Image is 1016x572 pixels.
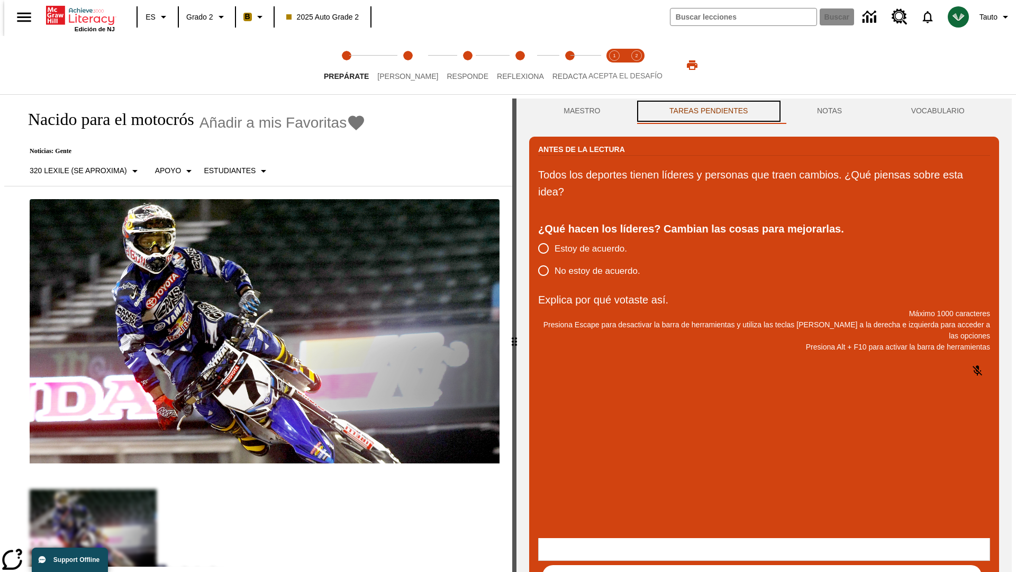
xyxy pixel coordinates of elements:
button: Redacta step 5 of 5 [544,36,596,94]
div: reading [4,99,512,567]
p: Máximo 1000 caracteres [538,308,990,319]
div: Pulsa la tecla de intro o la barra espaciadora y luego presiona las flechas de derecha e izquierd... [512,99,516,572]
button: Seleccionar estudiante [199,162,274,181]
span: Tauto [979,12,997,23]
text: 1 [613,53,615,58]
span: Reflexiona [497,72,544,81]
button: Lee step 2 of 5 [369,36,447,94]
span: Añadir a mis Favoritas [199,114,347,131]
div: Instructional Panel Tabs [529,99,999,124]
span: Responde [447,72,488,81]
p: Noticias: Gente [17,147,366,155]
span: Grado 2 [186,12,213,23]
span: B [245,10,250,23]
button: Acepta el desafío lee step 1 of 2 [599,36,630,94]
p: 320 Lexile (Se aproxima) [30,165,127,176]
span: Estoy de acuerdo. [555,242,627,256]
p: Estudiantes [204,165,256,176]
h1: Nacido para el motocrós [17,110,194,129]
div: Portada [46,4,115,32]
button: TAREAS PENDIENTES [635,99,783,124]
button: Acepta el desafío contesta step 2 of 2 [621,36,652,94]
span: Support Offline [53,556,99,564]
p: Presiona Escape para desactivar la barra de herramientas y utiliza las teclas [PERSON_NAME] a la ... [538,319,990,342]
span: 2025 Auto Grade 2 [286,12,359,23]
button: Support Offline [32,548,108,572]
span: Edición de NJ [75,26,115,32]
p: Presiona Alt + F10 para activar la barra de herramientas [538,342,990,353]
button: Maestro [529,99,635,124]
button: Reflexiona step 4 of 5 [488,36,552,94]
button: Seleccione Lexile, 320 Lexile (Se aproxima) [25,162,146,181]
span: Redacta [552,72,587,81]
button: NOTAS [783,99,877,124]
span: Prepárate [324,72,369,81]
p: Todos los deportes tienen líderes y personas que traen cambios. ¿Qué piensas sobre esta idea? [538,166,990,200]
text: 2 [635,53,638,58]
button: Grado: Grado 2, Elige un grado [182,7,232,26]
a: Centro de recursos, Se abrirá en una pestaña nueva. [885,3,914,31]
div: activity [516,99,1012,572]
p: Apoyo [155,165,182,176]
button: Perfil/Configuración [975,7,1016,26]
a: Notificaciones [914,3,941,31]
img: avatar image [948,6,969,28]
span: No estoy de acuerdo. [555,264,640,278]
button: VOCABULARIO [876,99,999,124]
button: Tipo de apoyo, Apoyo [151,162,200,181]
button: Abrir el menú lateral [8,2,40,33]
h2: Antes de la lectura [538,144,625,155]
a: Centro de información [856,3,885,32]
div: ¿Qué hacen los líderes? Cambian las cosas para mejorarlas. [538,220,990,237]
input: Buscar campo [670,8,817,25]
button: Lenguaje: ES, Selecciona un idioma [141,7,175,26]
button: Responde step 3 of 5 [438,36,497,94]
span: ACEPTA EL DESAFÍO [588,71,663,80]
span: [PERSON_NAME] [377,72,438,81]
img: El corredor de motocrós James Stewart vuela por los aires en su motocicleta de montaña [30,199,500,464]
div: poll [538,237,649,282]
button: Boost El color de la clase es anaranjado claro. Cambiar el color de la clase. [239,7,270,26]
p: Explica por qué votaste así. [538,291,990,308]
button: Prepárate step 1 of 5 [315,36,377,94]
button: Haga clic para activar la función de reconocimiento de voz [965,358,990,383]
button: Escoja un nuevo avatar [941,3,975,31]
span: ES [146,12,156,23]
body: Explica por qué votaste así. Máximo 1000 caracteres Presiona Alt + F10 para activar la barra de h... [4,8,155,18]
button: Imprimir [675,56,709,75]
button: Añadir a mis Favoritas - Nacido para el motocrós [199,113,366,132]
